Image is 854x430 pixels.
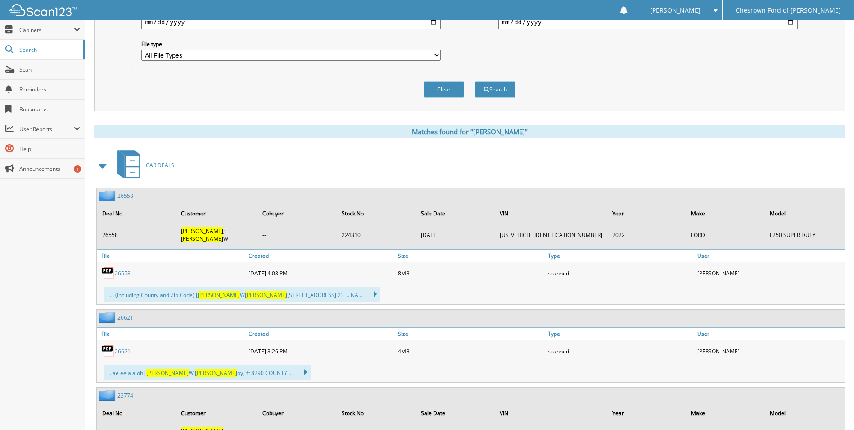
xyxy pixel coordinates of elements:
[396,250,545,262] a: Size
[608,204,686,223] th: Year
[115,270,131,277] a: 26558
[258,224,336,246] td: --
[176,404,257,422] th: Customer
[495,404,607,422] th: VIN
[546,264,695,282] div: scanned
[246,342,396,360] div: [DATE] 3:26 PM
[19,26,74,34] span: Cabinets
[112,147,174,183] a: CAR DEALS
[258,404,336,422] th: Cobuyer
[736,8,841,13] span: Chesrown Ford of [PERSON_NAME]
[246,328,396,340] a: Created
[141,15,441,29] input: start
[19,86,80,93] span: Reminders
[74,165,81,173] div: 1
[416,404,495,422] th: Sale Date
[104,365,311,380] div: ... ae ee a a oh| W. oy) ff 8290 COUNTY ...
[695,328,845,340] a: User
[176,204,257,223] th: Customer
[396,342,545,360] div: 4MB
[181,227,223,235] span: [PERSON_NAME]
[396,328,545,340] a: Size
[396,264,545,282] div: 8MB
[765,204,844,223] th: Model
[104,287,380,302] div: ..... (Including County and Zip Code) [ W [STREET_ADDRESS] 23 ... NA...
[141,40,441,48] label: File type
[695,264,845,282] div: [PERSON_NAME]
[99,190,117,201] img: folder2.png
[19,66,80,73] span: Scan
[146,369,189,377] span: [PERSON_NAME]
[19,165,80,173] span: Announcements
[101,266,115,280] img: PDF.png
[98,224,176,246] td: 26558
[337,404,416,422] th: Stock No
[258,204,336,223] th: Cobuyer
[687,404,764,422] th: Make
[416,204,495,223] th: Sale Date
[181,235,223,242] span: [PERSON_NAME]
[608,404,686,422] th: Year
[245,291,287,299] span: [PERSON_NAME]
[608,224,686,246] td: 2022
[695,342,845,360] div: [PERSON_NAME]
[117,392,133,399] a: 23774
[117,192,133,200] a: 26558
[117,314,133,321] a: 26621
[246,250,396,262] a: Created
[495,204,607,223] th: VIN
[115,348,131,355] a: 26621
[19,125,74,133] span: User Reports
[94,125,845,138] div: Matches found for "[PERSON_NAME]"
[424,81,464,98] button: Clear
[99,312,117,323] img: folder2.png
[98,404,176,422] th: Deal No
[650,8,700,13] span: [PERSON_NAME]
[546,250,695,262] a: Type
[9,4,77,16] img: scan123-logo-white.svg
[19,105,80,113] span: Bookmarks
[19,145,80,153] span: Help
[765,404,844,422] th: Model
[475,81,515,98] button: Search
[687,204,764,223] th: Make
[498,15,798,29] input: end
[198,291,240,299] span: [PERSON_NAME]
[195,369,237,377] span: [PERSON_NAME]
[495,224,607,246] td: [US_VEHICLE_IDENTIFICATION_NUMBER]
[337,224,416,246] td: 224310
[101,344,115,358] img: PDF.png
[97,328,246,340] a: File
[337,204,416,223] th: Stock No
[416,224,495,246] td: [DATE]
[99,390,117,401] img: folder2.png
[97,250,246,262] a: File
[246,264,396,282] div: [DATE] 4:08 PM
[146,161,174,169] span: CAR DEALS
[546,342,695,360] div: scanned
[687,224,764,246] td: FORD
[546,328,695,340] a: Type
[176,224,257,246] td: ; W
[98,204,176,223] th: Deal No
[695,250,845,262] a: User
[19,46,79,54] span: Search
[765,224,844,246] td: F250 SUPER DUTY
